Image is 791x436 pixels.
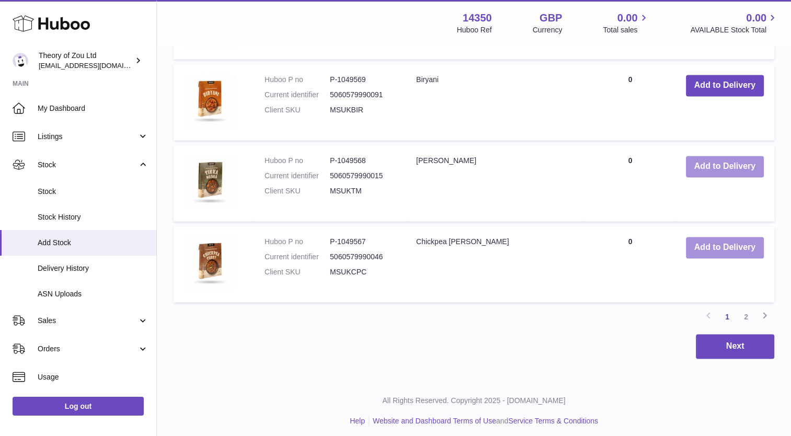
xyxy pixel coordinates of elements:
a: 0.00 AVAILABLE Stock Total [690,11,778,35]
img: Biryani [184,75,236,127]
span: 0.00 [746,11,766,25]
div: Currency [533,25,563,35]
span: Sales [38,316,137,326]
a: Service Terms & Conditions [508,416,598,424]
a: 2 [737,307,755,326]
img: amit@themightyspice.com [13,53,28,68]
dd: P-1049568 [330,156,395,166]
a: Website and Dashboard Terms of Use [373,416,496,424]
span: Orders [38,344,137,354]
span: Delivery History [38,263,148,273]
dt: Current identifier [265,171,330,181]
td: [PERSON_NAME] [406,145,585,221]
td: 0 [585,64,675,140]
span: Stock [38,187,148,197]
a: Log out [13,397,144,416]
a: 1 [718,307,737,326]
li: and [369,416,598,426]
span: [EMAIL_ADDRESS][DOMAIN_NAME] [39,61,154,70]
p: All Rights Reserved. Copyright 2025 - [DOMAIN_NAME] [165,395,783,405]
span: AVAILABLE Stock Total [690,25,778,35]
dd: 5060579990046 [330,252,395,262]
dd: 5060579990015 [330,171,395,181]
button: Add to Delivery [686,75,764,96]
td: Chickpea [PERSON_NAME] [406,226,585,302]
td: 0 [585,145,675,221]
dd: MSUKTM [330,186,395,196]
button: Add to Delivery [686,156,764,177]
td: Biryani [406,64,585,140]
dt: Client SKU [265,267,330,277]
dd: P-1049569 [330,75,395,85]
td: 0 [585,226,675,302]
span: Add Stock [38,238,148,248]
button: Add to Delivery [686,237,764,258]
dt: Huboo P no [265,156,330,166]
div: Huboo Ref [457,25,492,35]
img: Tikka Masala [184,156,236,208]
div: Theory of Zou Ltd [39,51,133,71]
dd: 5060579990091 [330,90,395,100]
span: Usage [38,372,148,382]
span: ASN Uploads [38,289,148,299]
span: Stock History [38,212,148,222]
dt: Client SKU [265,186,330,196]
dt: Huboo P no [265,75,330,85]
span: My Dashboard [38,104,148,113]
dd: MSUKCPC [330,267,395,277]
dt: Current identifier [265,252,330,262]
span: Listings [38,132,137,142]
span: Total sales [603,25,649,35]
dt: Huboo P no [265,237,330,247]
a: Help [350,416,365,424]
strong: GBP [540,11,562,25]
img: Chickpea Curry [184,237,236,289]
span: 0.00 [617,11,638,25]
dd: P-1049567 [330,237,395,247]
dd: MSUKBIR [330,105,395,115]
span: Stock [38,160,137,170]
dt: Current identifier [265,90,330,100]
dt: Client SKU [265,105,330,115]
a: 0.00 Total sales [603,11,649,35]
strong: 14350 [463,11,492,25]
button: Next [696,334,774,359]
